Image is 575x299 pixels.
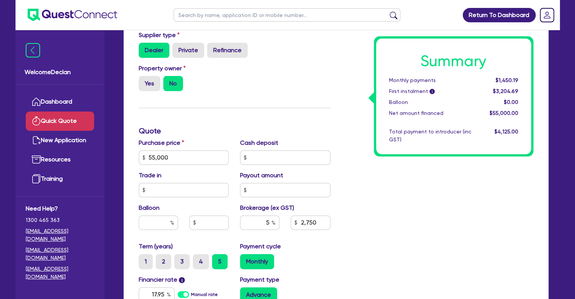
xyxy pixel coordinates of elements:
a: [EMAIL_ADDRESS][DOMAIN_NAME] [26,265,94,281]
span: Welcome Declan [25,68,95,77]
label: Refinance [207,43,248,58]
label: 4 [193,254,209,269]
img: quick-quote [32,116,41,125]
label: Payment cycle [240,242,281,251]
div: Balloon [383,98,477,106]
span: Need Help? [26,204,94,213]
span: $0.00 [504,99,518,105]
label: Monthly [240,254,274,269]
label: Yes [139,76,160,91]
label: Cash deposit [240,138,278,147]
img: training [32,174,41,183]
label: Dealer [139,43,169,58]
span: 1300 465 363 [26,216,94,224]
div: Monthly payments [383,76,477,84]
label: Financier rate [139,275,185,284]
div: Net amount financed [383,109,477,117]
span: $55,000.00 [489,110,518,116]
span: i [179,277,185,283]
span: $1,450.19 [495,77,518,83]
a: Training [26,169,94,189]
img: quest-connect-logo-blue [28,9,117,21]
a: Return To Dashboard [463,8,536,22]
label: Manual rate [191,291,218,298]
a: Quick Quote [26,112,94,131]
a: New Application [26,131,94,150]
label: 5 [212,254,228,269]
label: Purchase price [139,138,184,147]
span: i [429,89,435,95]
label: Payment type [240,275,279,284]
label: 1 [139,254,153,269]
label: Supplier type [139,31,180,40]
img: icon-menu-close [26,43,40,57]
label: Payout amount [240,171,283,180]
label: Term (years) [139,242,173,251]
a: Dropdown toggle [537,5,557,25]
a: Dashboard [26,92,94,112]
a: [EMAIL_ADDRESS][DOMAIN_NAME] [26,227,94,243]
label: Brokerage (ex GST) [240,203,294,212]
span: $4,125.00 [494,129,518,135]
span: $3,204.69 [493,88,518,94]
label: Trade in [139,171,161,180]
img: resources [32,155,41,164]
a: Resources [26,150,94,169]
label: Private [172,43,204,58]
a: [EMAIL_ADDRESS][DOMAIN_NAME] [26,246,94,262]
label: No [163,76,183,91]
div: Total payment to introducer (inc GST) [383,128,477,144]
img: new-application [32,136,41,145]
label: Balloon [139,203,160,212]
h3: Quote [139,126,330,135]
div: First instalment [383,87,477,95]
label: 3 [174,254,190,269]
label: Property owner [139,64,186,73]
label: 2 [156,254,171,269]
h1: Summary [389,52,518,70]
input: Search by name, application ID or mobile number... [174,8,400,22]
